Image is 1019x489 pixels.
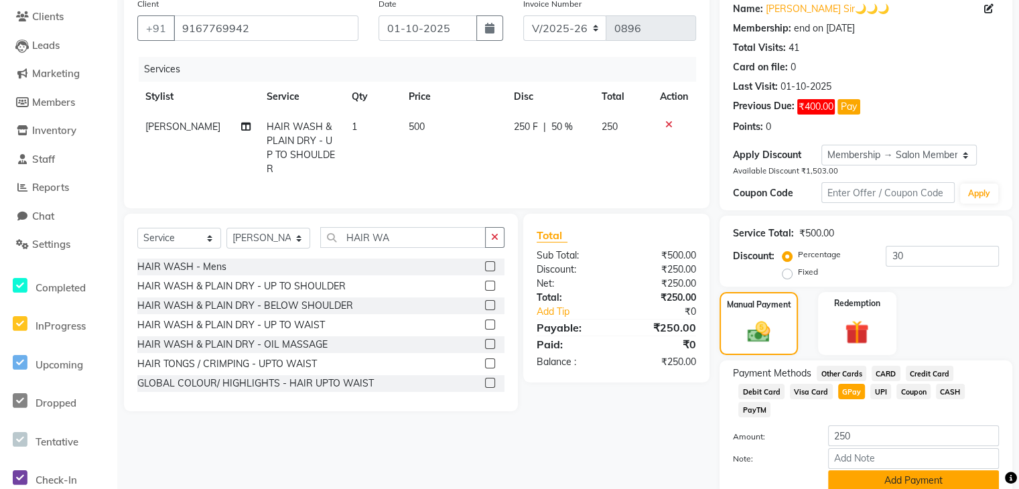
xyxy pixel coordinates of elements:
[733,60,788,74] div: Card on file:
[409,121,425,133] span: 500
[3,237,114,253] a: Settings
[352,121,357,133] span: 1
[137,260,226,274] div: HAIR WASH - Mens
[137,82,259,112] th: Stylist
[799,226,834,240] div: ₹500.00
[506,82,593,112] th: Disc
[828,448,999,469] input: Add Note
[616,249,706,263] div: ₹500.00
[872,366,900,381] span: CARD
[36,397,76,409] span: Dropped
[738,402,770,417] span: PayTM
[527,320,616,336] div: Payable:
[527,291,616,305] div: Total:
[631,305,706,319] div: ₹0
[733,186,821,200] div: Coupon Code
[593,82,652,112] th: Total
[896,384,931,399] span: Coupon
[32,238,70,251] span: Settings
[726,299,791,311] label: Manual Payment
[527,277,616,291] div: Net:
[527,249,616,263] div: Sub Total:
[723,453,818,465] label: Note:
[344,82,401,112] th: Qty
[3,123,114,139] a: Inventory
[36,320,86,332] span: InProgress
[936,384,965,399] span: CASH
[527,336,616,352] div: Paid:
[740,319,777,345] img: _cash.svg
[798,266,818,278] label: Fixed
[906,366,954,381] span: Credit Card
[870,384,891,399] span: UPI
[834,297,880,309] label: Redemption
[3,95,114,111] a: Members
[837,99,860,115] button: Pay
[738,384,785,399] span: Debit Card
[551,120,573,134] span: 50 %
[766,120,771,134] div: 0
[733,226,794,240] div: Service Total:
[733,366,811,380] span: Payment Methods
[3,66,114,82] a: Marketing
[733,41,786,55] div: Total Visits:
[798,249,841,261] label: Percentage
[3,152,114,167] a: Staff
[514,120,538,134] span: 250 F
[838,384,866,399] span: GPay
[137,299,353,313] div: HAIR WASH & PLAIN DRY - BELOW SHOULDER
[733,21,791,36] div: Membership:
[828,425,999,446] input: Amount
[733,80,778,94] div: Last Visit:
[780,80,831,94] div: 01-10-2025
[137,279,346,293] div: HAIR WASH & PLAIN DRY - UP TO SHOULDER
[537,228,567,242] span: Total
[733,249,774,263] div: Discount:
[543,120,546,134] span: |
[3,9,114,25] a: Clients
[137,357,317,371] div: HAIR TONGS / CRIMPING - UPTO WAIST
[32,210,54,222] span: Chat
[616,355,706,369] div: ₹250.00
[817,366,866,381] span: Other Cards
[3,180,114,196] a: Reports
[137,338,328,352] div: HAIR WASH & PLAIN DRY - OIL MASSAGE
[794,21,855,36] div: end on [DATE]
[616,291,706,305] div: ₹250.00
[616,320,706,336] div: ₹250.00
[616,263,706,277] div: ₹250.00
[3,38,114,54] a: Leads
[36,474,77,486] span: Check-In
[32,67,80,80] span: Marketing
[145,121,220,133] span: [PERSON_NAME]
[616,336,706,352] div: ₹0
[527,305,632,319] a: Add Tip
[320,227,486,248] input: Search or Scan
[32,181,69,194] span: Reports
[32,153,55,165] span: Staff
[733,2,763,16] div: Name:
[601,121,617,133] span: 250
[960,184,998,204] button: Apply
[32,96,75,109] span: Members
[32,10,64,23] span: Clients
[789,41,799,55] div: 41
[137,15,175,41] button: +91
[3,209,114,224] a: Chat
[32,124,76,137] span: Inventory
[616,277,706,291] div: ₹250.00
[527,263,616,277] div: Discount:
[137,318,325,332] div: HAIR WASH & PLAIN DRY - UP TO WAIST
[401,82,506,112] th: Price
[36,435,78,448] span: Tentative
[527,355,616,369] div: Balance :
[137,376,374,391] div: GLOBAL COLOUR/ HIGHLIGHTS - HAIR UPTO WAIST
[733,165,999,177] div: Available Discount ₹1,503.00
[733,148,821,162] div: Apply Discount
[733,99,795,115] div: Previous Due:
[837,318,876,347] img: _gift.svg
[267,121,335,175] span: HAIR WASH & PLAIN DRY - UP TO SHOULDER
[259,82,344,112] th: Service
[766,2,889,16] a: [PERSON_NAME] Sir🌙🌙🌙
[32,39,60,52] span: Leads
